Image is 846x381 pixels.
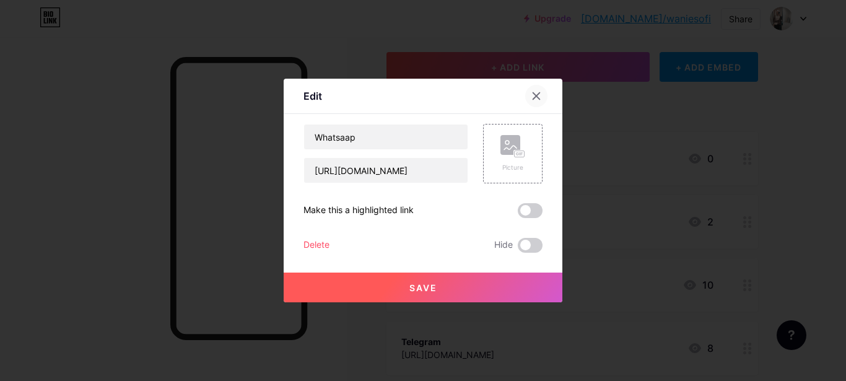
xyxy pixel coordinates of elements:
[409,282,437,293] span: Save
[303,89,322,103] div: Edit
[304,125,468,149] input: Title
[303,238,329,253] div: Delete
[284,273,562,302] button: Save
[304,158,468,183] input: URL
[500,163,525,172] div: Picture
[494,238,513,253] span: Hide
[303,203,414,218] div: Make this a highlighted link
